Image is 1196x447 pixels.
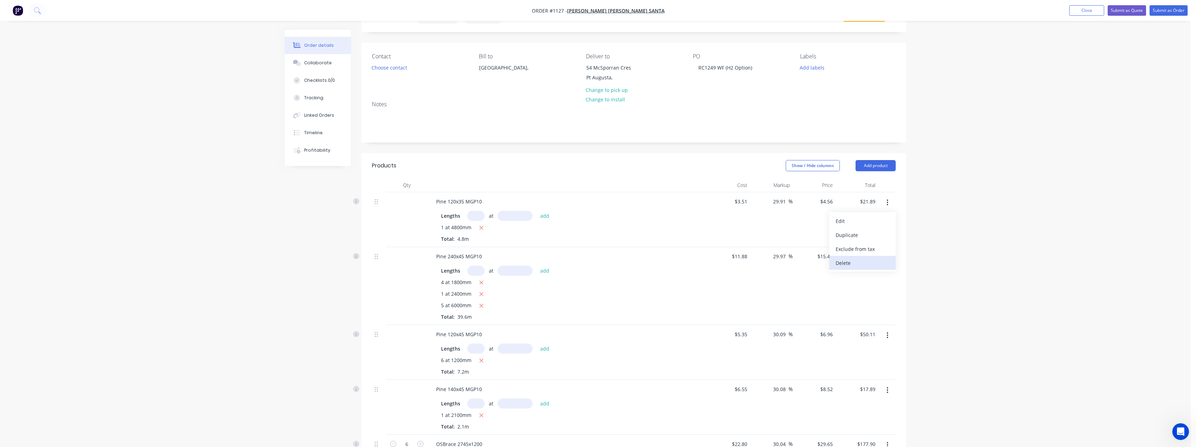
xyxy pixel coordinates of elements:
div: [GEOGRAPHIC_DATA], [479,63,537,73]
button: Add labels [796,63,828,72]
button: Change to install [582,95,629,104]
div: Exclude from tax [836,244,889,254]
span: 2.1m [455,423,472,430]
iframe: Intercom live chat [1172,423,1189,440]
div: Order details [304,42,334,49]
img: Factory [13,5,23,16]
span: 7.2m [455,368,472,375]
span: 1 at 2100mm [441,411,471,420]
span: 39.6m [455,313,475,320]
span: Total: [441,423,455,430]
button: add [537,398,553,408]
div: Edit [836,216,889,226]
div: 54 McSporran CresPt Augusta, [580,63,650,85]
div: Markup [750,178,793,192]
div: Qty [386,178,428,192]
div: Labels [800,53,896,60]
button: Submit as Quote [1108,5,1146,16]
button: add [537,266,553,275]
span: at [489,400,493,407]
span: Total: [441,236,455,242]
div: PO [693,53,788,60]
div: Notes [372,101,896,108]
div: Tracking [304,95,323,101]
button: Close [1069,5,1104,16]
div: Pine 140x45 MGP10 [431,384,487,394]
span: 5 at 6000mm [441,302,471,310]
span: Order #1127 - [532,7,567,14]
div: Pine 120x35 MGP10 [431,196,487,207]
span: % [788,252,793,260]
div: Pt Augusta, [586,73,644,82]
span: Total: [441,368,455,375]
span: 6 at 1200mm [441,356,471,365]
span: Lengths [441,212,460,219]
div: Linked Orders [304,112,334,118]
span: at [489,212,493,219]
div: Checklists 0/0 [304,77,335,84]
button: Profitability [285,142,351,159]
div: Delete [836,258,889,268]
button: add [537,344,553,353]
span: 4.8m [455,236,472,242]
span: 1 at 2400mm [441,290,471,299]
span: % [788,330,793,338]
button: Linked Orders [285,107,351,124]
div: Deliver to [586,53,682,60]
button: Checklists 0/0 [285,72,351,89]
div: Products [372,161,396,170]
button: Duplicate [829,228,896,242]
a: [PERSON_NAME] [PERSON_NAME] Santa [567,7,665,14]
button: add [537,211,553,220]
div: 54 McSporran Cres [586,63,644,73]
div: Bill to [479,53,574,60]
button: Delete [829,256,896,270]
span: 1 at 4800mm [441,224,471,232]
div: Timeline [304,130,323,136]
span: at [489,345,493,352]
div: Price [793,178,836,192]
div: Collaborate [304,60,332,66]
span: Lengths [441,345,460,352]
div: Profitability [304,147,330,153]
button: Exclude from tax [829,242,896,256]
div: Contact [372,53,468,60]
span: % [788,197,793,206]
div: RC1249 WF (H2 Option) [693,63,758,73]
div: [GEOGRAPHIC_DATA], [473,63,543,85]
button: Submit as Order [1150,5,1188,16]
div: Cost [707,178,750,192]
button: Show / Hide columns [786,160,840,171]
button: Change to pick up [582,85,632,94]
span: % [788,385,793,393]
button: Tracking [285,89,351,107]
button: Order details [285,37,351,54]
button: Collaborate [285,54,351,72]
span: 4 at 1800mm [441,279,471,287]
div: Duplicate [836,230,889,240]
button: Edit [829,214,896,228]
span: Lengths [441,267,460,274]
button: Add product [856,160,896,171]
span: at [489,267,493,274]
div: Total [836,178,879,192]
button: Choose contact [368,63,411,72]
button: Timeline [285,124,351,142]
span: Lengths [441,400,460,407]
span: Total: [441,313,455,320]
div: Pine 120x45 MGP10 [431,329,487,339]
div: Pine 240x45 MGP10 [431,251,487,261]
